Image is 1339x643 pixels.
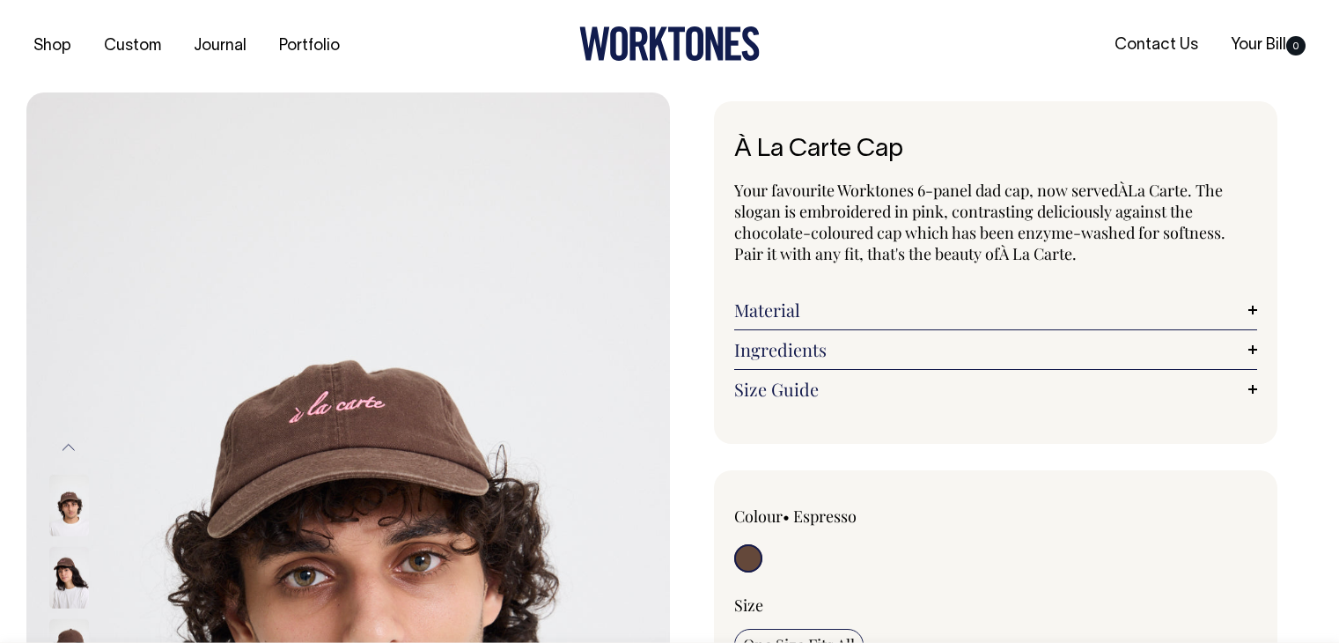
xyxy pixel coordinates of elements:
img: espresso [49,475,89,536]
div: Size [734,595,1258,616]
a: Your Bill0 [1224,31,1313,60]
span: 0 [1286,36,1306,55]
a: Custom [97,32,168,61]
p: Your favourite Worktones 6-panel dad cap, now served La Carte. The slogan is embroidered in pink,... [734,180,1258,264]
img: espresso [49,547,89,609]
label: Espresso [793,506,857,527]
h1: À La Carte Cap [734,137,1258,164]
span: À [1118,180,1128,201]
span: nzyme-washed for softness. Pair it with any fit, that's the beauty of À La Carte. [734,222,1225,264]
a: Shop [26,32,78,61]
a: Size Guide [734,379,1258,400]
a: Contact Us [1107,31,1205,60]
button: Previous [55,428,82,468]
div: Colour [734,506,944,527]
span: • [783,506,790,527]
a: Portfolio [272,32,347,61]
a: Journal [187,32,254,61]
a: Ingredients [734,339,1258,360]
a: Material [734,299,1258,321]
